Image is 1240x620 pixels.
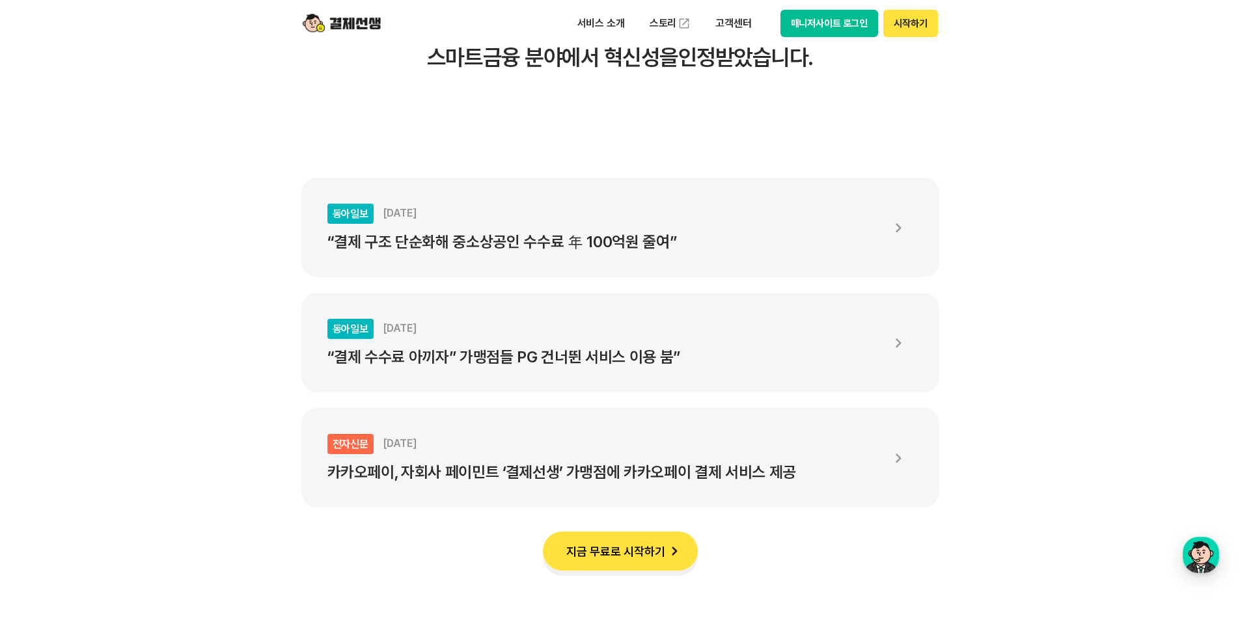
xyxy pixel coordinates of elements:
button: 시작하기 [883,10,937,37]
div: 전자신문 [327,434,374,454]
a: 스토리 [641,10,700,36]
img: 화살표 아이콘 [883,213,913,243]
p: “결제 구조 단순화해 중소상공인 수수료 年 100억원 줄여” [327,233,881,251]
img: 화살표 아이콘 [883,328,913,358]
p: 고객센터 [706,12,760,35]
img: 화살표 아이콘 [665,542,683,560]
img: logo [303,11,381,36]
span: [DATE] [383,322,417,334]
span: 홈 [41,432,49,442]
img: 외부 도메인 오픈 [678,17,691,30]
a: 홈 [4,412,86,445]
span: [DATE] [383,207,417,219]
button: 매니저사이트 로그인 [780,10,879,37]
span: [DATE] [383,437,417,450]
p: “결제 수수료 아끼자” 가맹점들 PG 건너뛴 서비스 이용 붐” [327,348,881,366]
div: 동아일보 [327,319,374,339]
a: 설정 [168,412,250,445]
p: 서비스 소개 [568,12,634,35]
a: 대화 [86,412,168,445]
span: 설정 [201,432,217,442]
p: 카카오페이, 자회사 페이민트 ‘결제선생’ 가맹점에 카카오페이 결제 서비스 제공 [327,463,881,481]
img: 화살표 아이콘 [883,443,913,473]
button: 지금 무료로 시작하기 [543,532,698,571]
div: 동아일보 [327,204,374,224]
span: 대화 [119,433,135,443]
